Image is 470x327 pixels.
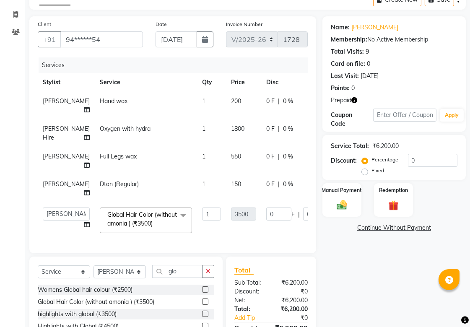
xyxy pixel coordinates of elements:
div: No Active Membership [331,35,457,44]
div: Points: [331,84,350,93]
span: 0 % [283,97,293,106]
div: 0 [351,84,355,93]
div: 0 [367,60,370,68]
div: Discount: [331,156,357,165]
button: Apply [440,109,464,122]
span: | [278,125,280,133]
div: Sub Total: [228,278,271,287]
th: Price [226,73,261,92]
span: Full Legs wax [100,153,137,160]
span: 0 F [266,152,275,161]
span: [PERSON_NAME] [43,153,90,160]
label: Manual Payment [322,187,362,194]
label: Fixed [371,167,384,174]
th: Service [95,73,197,92]
input: Search by Name/Mobile/Email/Code [60,31,143,47]
span: 0 % [283,180,293,189]
a: Add Tip [228,314,278,322]
th: Stylist [38,73,95,92]
div: Global Hair Color (without amonia ) (₹3500) [38,298,154,306]
a: [PERSON_NAME] [351,23,398,32]
span: [PERSON_NAME] [43,97,90,105]
div: highlights with global (₹3500) [38,310,117,319]
div: Total: [228,305,271,314]
div: Total Visits: [331,47,364,56]
label: Client [38,21,51,28]
span: 1 [202,180,205,188]
span: 0 % [283,152,293,161]
label: Percentage [371,156,398,163]
span: Prepaid [331,96,351,105]
div: Card on file: [331,60,365,68]
label: Date [156,21,167,28]
span: 1800 [231,125,244,132]
label: Invoice Number [226,21,262,28]
span: 0 F [266,125,275,133]
span: 550 [231,153,241,160]
th: Qty [197,73,226,92]
div: Last Visit: [331,72,359,80]
span: Total [234,266,254,275]
a: Continue Without Payment [324,223,464,232]
span: | [298,210,300,219]
div: ₹0 [271,287,314,296]
span: 1 [202,125,205,132]
div: ₹6,200.00 [271,296,314,305]
span: 0 F [266,97,275,106]
span: 200 [231,97,241,105]
span: | [278,152,280,161]
span: Oxygen with hydra [100,125,151,132]
span: F [291,210,295,219]
span: [PERSON_NAME] [43,180,90,188]
span: 0 F [266,180,275,189]
img: _gift.svg [385,199,402,212]
span: Global Hair Color (without amonia ) (₹3500) [107,211,177,227]
span: 150 [231,180,241,188]
div: 9 [366,47,369,56]
div: [DATE] [361,72,379,80]
button: +91 [38,31,61,47]
div: Name: [331,23,350,32]
label: Redemption [379,187,408,194]
div: Services [39,57,314,73]
span: Hand wax [100,97,127,105]
span: Dtan (Regular) [100,180,139,188]
div: ₹6,200.00 [271,305,314,314]
div: ₹6,200.00 [372,142,399,151]
div: ₹6,200.00 [271,278,314,287]
a: x [153,220,156,227]
span: | [278,180,280,189]
span: [PERSON_NAME] Hire [43,125,90,141]
div: Net: [228,296,271,305]
div: Service Total: [331,142,369,151]
input: Search or Scan [152,265,203,278]
div: ₹0 [278,314,314,322]
input: Enter Offer / Coupon Code [373,109,436,122]
div: Coupon Code [331,111,373,128]
span: | [278,97,280,106]
span: 0 % [283,125,293,133]
div: Womens Global hair colour (₹2500) [38,285,132,294]
div: Membership: [331,35,367,44]
span: 1 [202,97,205,105]
img: _cash.svg [334,199,351,211]
span: 1 [202,153,205,160]
th: Disc [261,73,338,92]
div: Discount: [228,287,271,296]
